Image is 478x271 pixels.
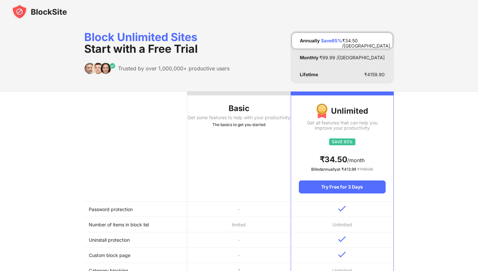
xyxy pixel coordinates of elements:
[319,55,385,60] div: ₹ 99.99 /[GEOGRAPHIC_DATA]
[84,42,198,55] span: Start with a Free Trial
[329,138,355,145] img: save65.svg
[84,248,187,263] td: Custom block page
[338,251,346,258] img: v-blue.svg
[187,248,290,263] td: -
[299,166,386,173] div: Billed annually at ₹ 413.99
[338,206,346,212] img: v-blue.svg
[316,103,328,119] img: img-premium-medal
[187,202,290,217] td: -
[300,55,318,60] div: Monthly
[187,121,290,128] div: The basics to get you started
[187,115,290,120] div: Get some features to help with your productivity
[187,232,290,248] td: -
[299,120,386,131] div: Get all features that can help you improve your productivity
[300,72,318,77] div: Lifetime
[338,236,346,242] img: v-blue.svg
[321,38,342,43] div: Save 65 %
[291,217,394,232] td: Unlimited
[84,31,230,55] div: Block Unlimited Sites
[118,65,230,72] div: Trusted by over 1,000,000+ productive users
[320,155,347,164] span: ₹ 34.50
[84,202,187,217] td: Password protection
[187,103,290,114] div: Basic
[364,72,385,77] div: ₹ 4159.90
[12,4,67,20] img: blocksite-icon-black.svg
[84,232,187,248] td: Uninstall protection
[299,180,386,193] div: Try Free for 3 Days
[84,63,116,74] img: trusted-by.svg
[299,103,386,119] div: Unlimited
[187,217,290,232] td: limited
[342,38,390,43] div: ₹ 34.50 /[GEOGRAPHIC_DATA]
[300,38,320,43] div: Annually
[357,167,373,172] span: ₹ 1199.88
[299,154,386,165] div: /month
[84,217,187,232] td: Number of items in block list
